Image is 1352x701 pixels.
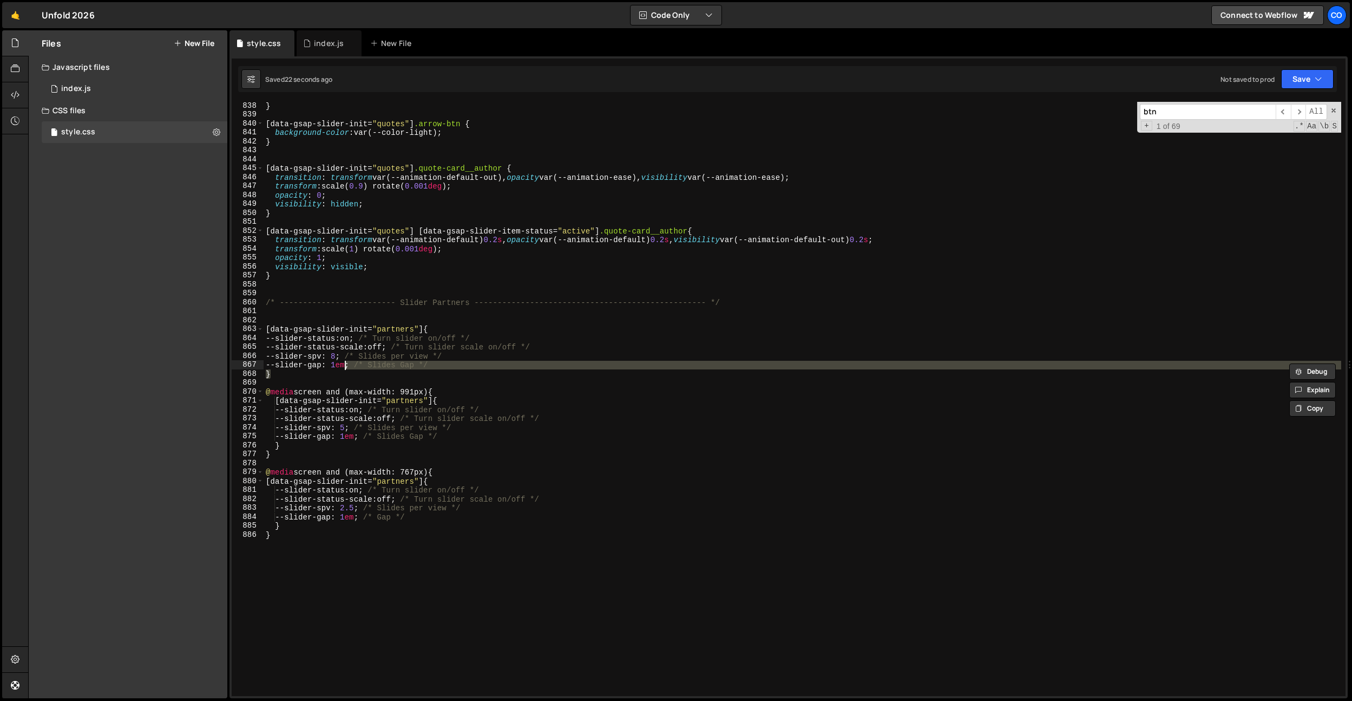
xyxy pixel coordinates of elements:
[232,530,264,540] div: 886
[1306,121,1317,132] span: CaseSensitive Search
[42,37,61,49] h2: Files
[2,2,29,28] a: 🤙
[42,121,227,143] div: 17293/47925.css
[314,38,344,49] div: index.js
[61,127,95,137] div: style.css
[232,164,264,173] div: 845
[232,342,264,352] div: 865
[232,226,264,236] div: 852
[232,405,264,414] div: 872
[232,271,264,280] div: 857
[370,38,416,49] div: New File
[1331,121,1338,132] span: Search In Selection
[232,423,264,432] div: 874
[232,191,264,200] div: 848
[232,387,264,397] div: 870
[232,199,264,209] div: 849
[1318,121,1330,132] span: Whole Word Search
[29,100,227,121] div: CSS files
[1291,104,1306,120] span: ​
[232,217,264,226] div: 851
[1327,5,1347,25] a: Co
[232,146,264,155] div: 843
[232,441,264,450] div: 876
[232,512,264,522] div: 884
[232,324,264,334] div: 863
[61,84,91,94] div: index.js
[1305,104,1327,120] span: Alt-Enter
[232,477,264,486] div: 880
[232,521,264,530] div: 885
[232,298,264,307] div: 860
[232,244,264,254] div: 854
[265,75,332,84] div: Saved
[232,450,264,459] div: 877
[42,78,227,100] div: 17293/47924.js
[232,396,264,405] div: 871
[232,307,264,316] div: 861
[232,173,264,182] div: 846
[1141,121,1152,131] span: Toggle Replace mode
[232,485,264,495] div: 881
[232,209,264,218] div: 850
[232,352,264,361] div: 866
[232,369,264,379] div: 868
[232,289,264,298] div: 859
[247,38,281,49] div: style.css
[232,503,264,512] div: 883
[1140,104,1276,120] input: Search for
[232,316,264,325] div: 862
[1289,364,1336,380] button: Debug
[29,56,227,78] div: Javascript files
[1294,121,1305,132] span: RegExp Search
[232,101,264,111] div: 838
[232,468,264,477] div: 879
[1289,400,1336,417] button: Copy
[232,360,264,369] div: 867
[232,459,264,468] div: 878
[232,334,264,343] div: 864
[232,414,264,423] div: 873
[232,155,264,164] div: 844
[232,110,264,119] div: 839
[1211,5,1324,25] a: Connect to Webflow
[232,378,264,387] div: 869
[232,119,264,128] div: 840
[285,75,332,84] div: 22 seconds ago
[42,9,95,22] div: Unfold 2026
[1152,122,1185,131] span: 1 of 69
[631,5,721,25] button: Code Only
[232,262,264,271] div: 856
[1289,382,1336,398] button: Explain
[232,432,264,441] div: 875
[174,39,214,48] button: New File
[232,495,264,504] div: 882
[1220,75,1275,84] div: Not saved to prod
[232,181,264,191] div: 847
[1281,69,1334,89] button: Save
[232,253,264,262] div: 855
[232,128,264,137] div: 841
[1276,104,1291,120] span: ​
[232,235,264,244] div: 853
[232,280,264,289] div: 858
[232,137,264,146] div: 842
